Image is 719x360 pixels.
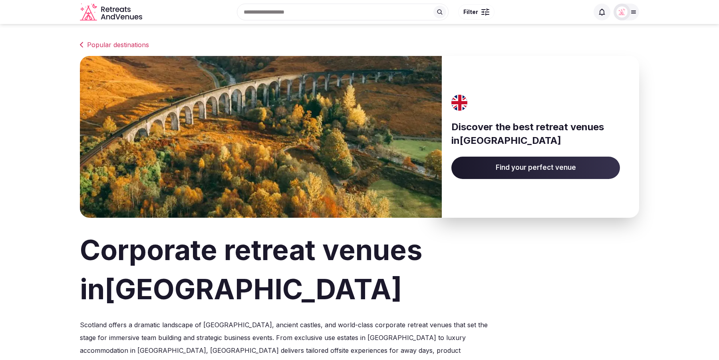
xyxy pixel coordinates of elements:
a: Visit the homepage [80,3,144,21]
h3: Discover the best retreat venues in [GEOGRAPHIC_DATA] [451,120,620,147]
h1: Corporate retreat venues in [GEOGRAPHIC_DATA] [80,231,639,309]
a: Find your perfect venue [451,157,620,179]
a: Popular destinations [80,40,639,50]
img: Banner image for Scotland representative of the region [80,56,442,218]
span: Filter [463,8,478,16]
img: United Kingdom's flag [449,95,471,111]
svg: Retreats and Venues company logo [80,3,144,21]
img: Matt Grant Oakes [616,6,628,18]
button: Filter [458,4,495,20]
